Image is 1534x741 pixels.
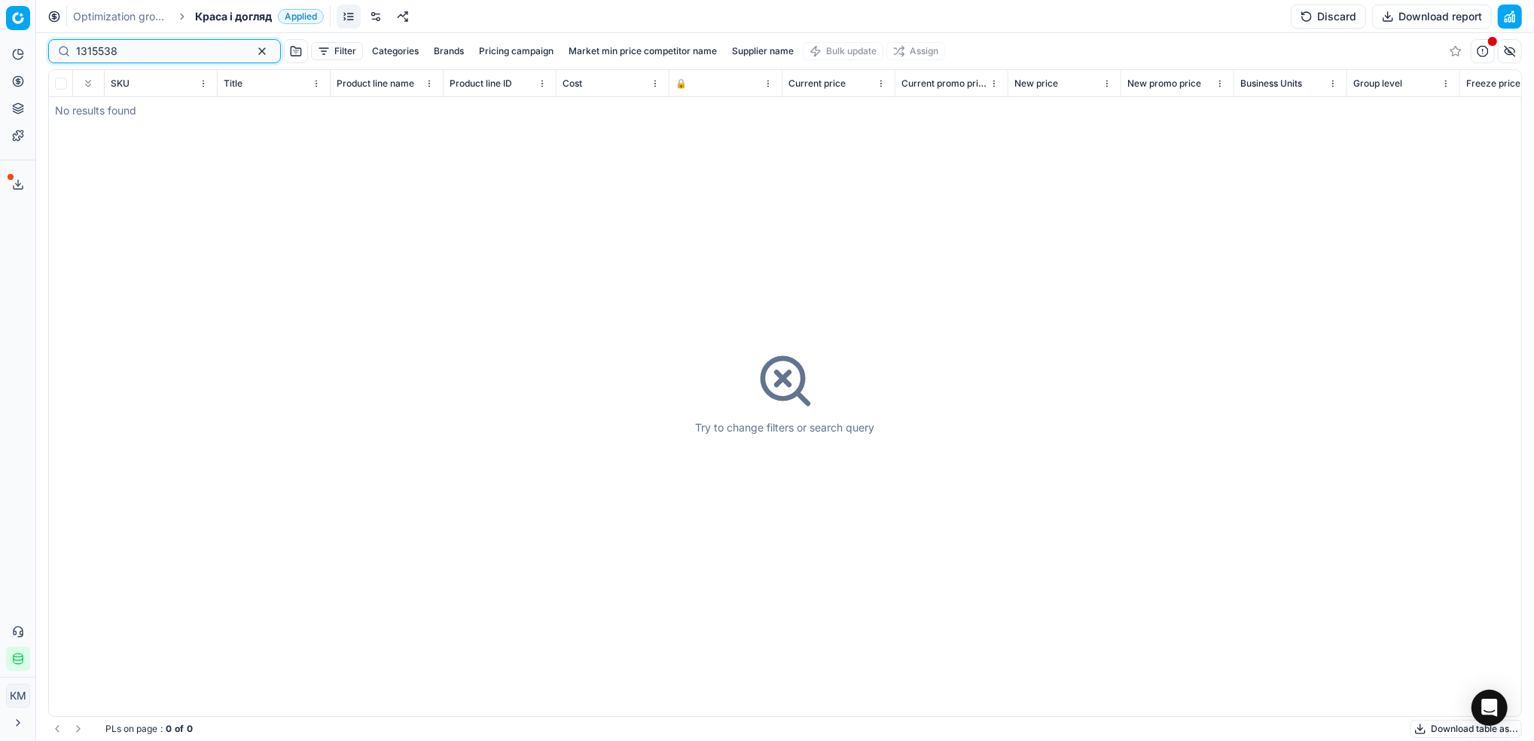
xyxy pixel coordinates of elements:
[1240,78,1302,90] span: Business Units
[563,78,582,90] span: Cost
[105,723,157,735] span: PLs on page
[79,75,97,93] button: Expand all
[7,685,29,707] span: КM
[366,42,425,60] button: Categories
[1410,720,1522,738] button: Download table as...
[676,78,687,90] span: 🔒
[73,9,169,24] a: Optimization groups
[105,723,193,735] div: :
[1291,5,1366,29] button: Discard
[195,9,324,24] span: Краса і доглядApplied
[726,42,800,60] button: Supplier name
[1127,78,1201,90] span: New promo price
[788,78,846,90] span: Current price
[48,720,87,738] nav: pagination
[76,44,241,59] input: Search by SKU or title
[195,9,272,24] span: Краса і догляд
[111,78,130,90] span: SKU
[901,78,987,90] span: Current promo price
[886,42,945,60] button: Assign
[69,720,87,738] button: Go to next page
[1466,78,1520,90] span: Freeze price
[278,9,324,24] span: Applied
[48,720,66,738] button: Go to previous page
[187,723,193,735] strong: 0
[428,42,470,60] button: Brands
[563,42,723,60] button: Market min price competitor name
[175,723,184,735] strong: of
[1014,78,1058,90] span: New price
[1372,5,1492,29] button: Download report
[473,42,560,60] button: Pricing campaign
[73,9,324,24] nav: breadcrumb
[803,42,883,60] button: Bulk update
[224,78,242,90] span: Title
[166,723,172,735] strong: 0
[337,78,414,90] span: Product line name
[1353,78,1402,90] span: Group level
[1471,690,1508,726] div: Open Intercom Messenger
[696,420,875,435] div: Try to change filters or search query
[311,42,363,60] button: Filter
[450,78,512,90] span: Product line ID
[6,684,30,708] button: КM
